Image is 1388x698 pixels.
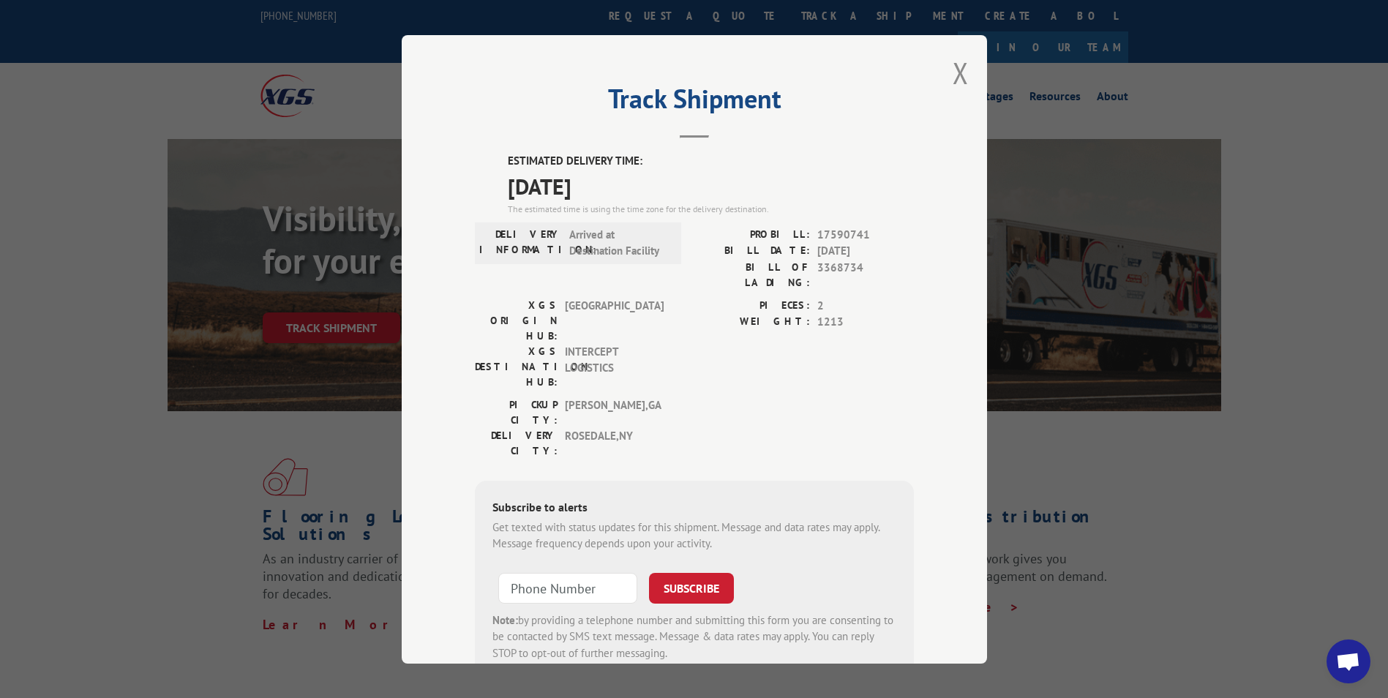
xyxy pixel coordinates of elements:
div: by providing a telephone number and submitting this form you are consenting to be contacted by SM... [492,612,896,661]
label: PROBILL: [694,226,810,243]
div: The estimated time is using the time zone for the delivery destination. [508,202,914,215]
label: XGS DESTINATION HUB: [475,343,558,389]
label: DELIVERY CITY: [475,427,558,458]
strong: Note: [492,612,518,626]
span: ROSEDALE , NY [565,427,664,458]
span: [DATE] [817,243,914,260]
button: Close modal [953,53,969,92]
label: PICKUP CITY: [475,397,558,427]
button: SUBSCRIBE [649,572,734,603]
span: [GEOGRAPHIC_DATA] [565,297,664,343]
span: 3368734 [817,259,914,290]
label: ESTIMATED DELIVERY TIME: [508,153,914,170]
label: DELIVERY INFORMATION: [479,226,562,259]
div: Get texted with status updates for this shipment. Message and data rates may apply. Message frequ... [492,519,896,552]
label: BILL OF LADING: [694,259,810,290]
label: XGS ORIGIN HUB: [475,297,558,343]
span: 17590741 [817,226,914,243]
a: Open chat [1327,639,1370,683]
span: [DATE] [508,169,914,202]
span: 2 [817,297,914,314]
label: PIECES: [694,297,810,314]
span: INTERCEPT LOGISTICS [565,343,664,389]
span: 1213 [817,314,914,331]
input: Phone Number [498,572,637,603]
span: [PERSON_NAME] , GA [565,397,664,427]
h2: Track Shipment [475,89,914,116]
label: BILL DATE: [694,243,810,260]
div: Subscribe to alerts [492,498,896,519]
span: Arrived at Destination Facility [569,226,668,259]
label: WEIGHT: [694,314,810,331]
